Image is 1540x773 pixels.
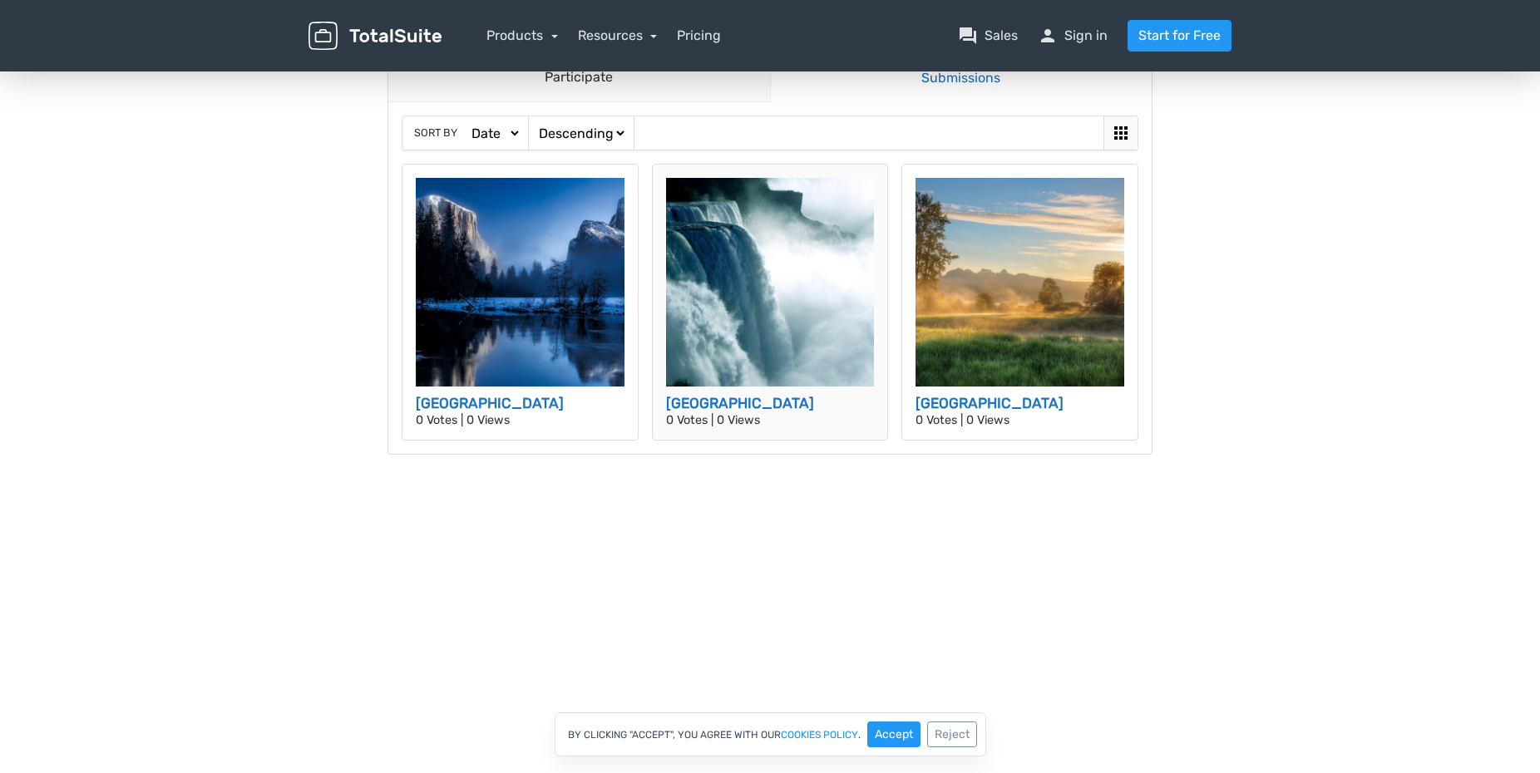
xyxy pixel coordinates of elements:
[414,105,457,121] span: Sort by
[770,33,1153,82] a: Submissions
[1128,20,1232,52] a: Start for Free
[416,158,624,367] img: yellowstone-national-park-1581879_1920-512x512.jpg
[1038,26,1058,46] span: person
[927,721,977,747] button: Reject
[402,144,639,421] a: [GEOGRAPHIC_DATA] 0 Votes | 0 Views
[958,26,1018,46] a: question_answerSales
[555,712,986,756] div: By clicking "Accept", you agree with our .
[781,730,858,740] a: cookies policy
[416,395,624,406] p: 0 Votes | 0 Views
[388,34,770,82] a: Participate
[1038,26,1108,46] a: personSign in
[666,373,875,395] h3: [GEOGRAPHIC_DATA]
[916,395,1124,406] p: 0 Votes | 0 Views
[652,144,889,421] a: [GEOGRAPHIC_DATA] 0 Votes | 0 Views
[666,158,875,367] img: niagara-falls-218591_1920-512x512.jpg
[958,26,978,46] span: question_answer
[416,373,624,395] h3: [GEOGRAPHIC_DATA]
[916,158,1124,367] img: british-columbia-3787200_1920-512x512.jpg
[916,373,1124,395] h3: [GEOGRAPHIC_DATA]
[486,27,558,43] a: Products
[308,22,442,51] img: TotalSuite for WordPress
[867,721,921,747] button: Accept
[901,144,1138,421] a: [GEOGRAPHIC_DATA] 0 Votes | 0 Views
[677,26,721,46] a: Pricing
[578,27,658,43] a: Resources
[666,395,875,406] p: 0 Votes | 0 Views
